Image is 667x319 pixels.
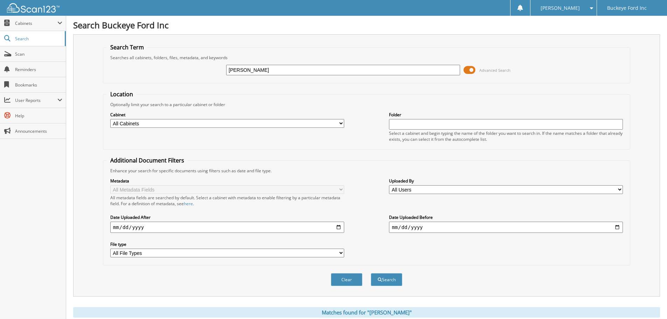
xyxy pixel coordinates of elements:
[15,97,57,103] span: User Reports
[107,43,147,51] legend: Search Term
[110,112,344,118] label: Cabinet
[389,222,623,233] input: end
[607,6,647,10] span: Buckeye Ford Inc
[15,51,62,57] span: Scan
[371,273,402,286] button: Search
[15,67,62,72] span: Reminders
[110,195,344,207] div: All metadata fields are searched by default. Select a cabinet with metadata to enable filtering b...
[15,20,57,26] span: Cabinets
[389,178,623,184] label: Uploaded By
[73,19,660,31] h1: Search Buckeye Ford Inc
[184,201,193,207] a: here
[107,157,188,164] legend: Additional Document Filters
[15,36,61,42] span: Search
[107,168,626,174] div: Enhance your search for specific documents using filters such as date and file type.
[15,113,62,119] span: Help
[7,3,60,13] img: scan123-logo-white.svg
[107,90,137,98] legend: Location
[479,68,510,73] span: Advanced Search
[107,102,626,108] div: Optionally limit your search to a particular cabinet or folder
[389,130,623,142] div: Select a cabinet and begin typing the name of the folder you want to search in. If the name match...
[389,214,623,220] label: Date Uploaded Before
[541,6,580,10] span: [PERSON_NAME]
[107,55,626,61] div: Searches all cabinets, folders, files, metadata, and keywords
[389,112,623,118] label: Folder
[110,178,344,184] label: Metadata
[110,214,344,220] label: Date Uploaded After
[110,222,344,233] input: start
[15,128,62,134] span: Announcements
[331,273,362,286] button: Clear
[15,82,62,88] span: Bookmarks
[110,241,344,247] label: File type
[73,307,660,318] div: Matches found for "[PERSON_NAME]"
